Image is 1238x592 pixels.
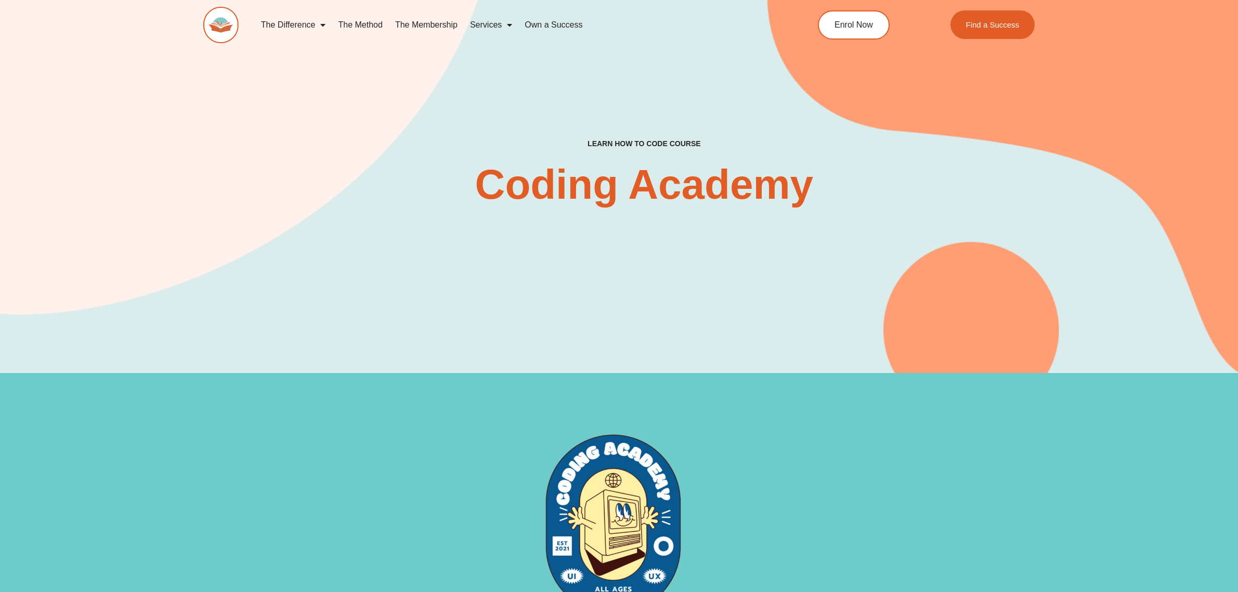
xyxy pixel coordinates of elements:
a: Services [464,13,518,37]
a: Enrol Now [818,10,890,40]
a: The Method [332,13,388,37]
a: Own a Success [518,13,589,37]
span: Enrol Now [835,21,873,29]
span: Find a Success [966,21,1020,29]
a: The Difference [255,13,332,37]
h2: Learn How To Code Course [588,139,701,148]
a: The Membership [389,13,464,37]
a: Find a Success [950,10,1035,39]
h2: Coding Academy [475,164,813,205]
nav: Menu [255,13,771,37]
